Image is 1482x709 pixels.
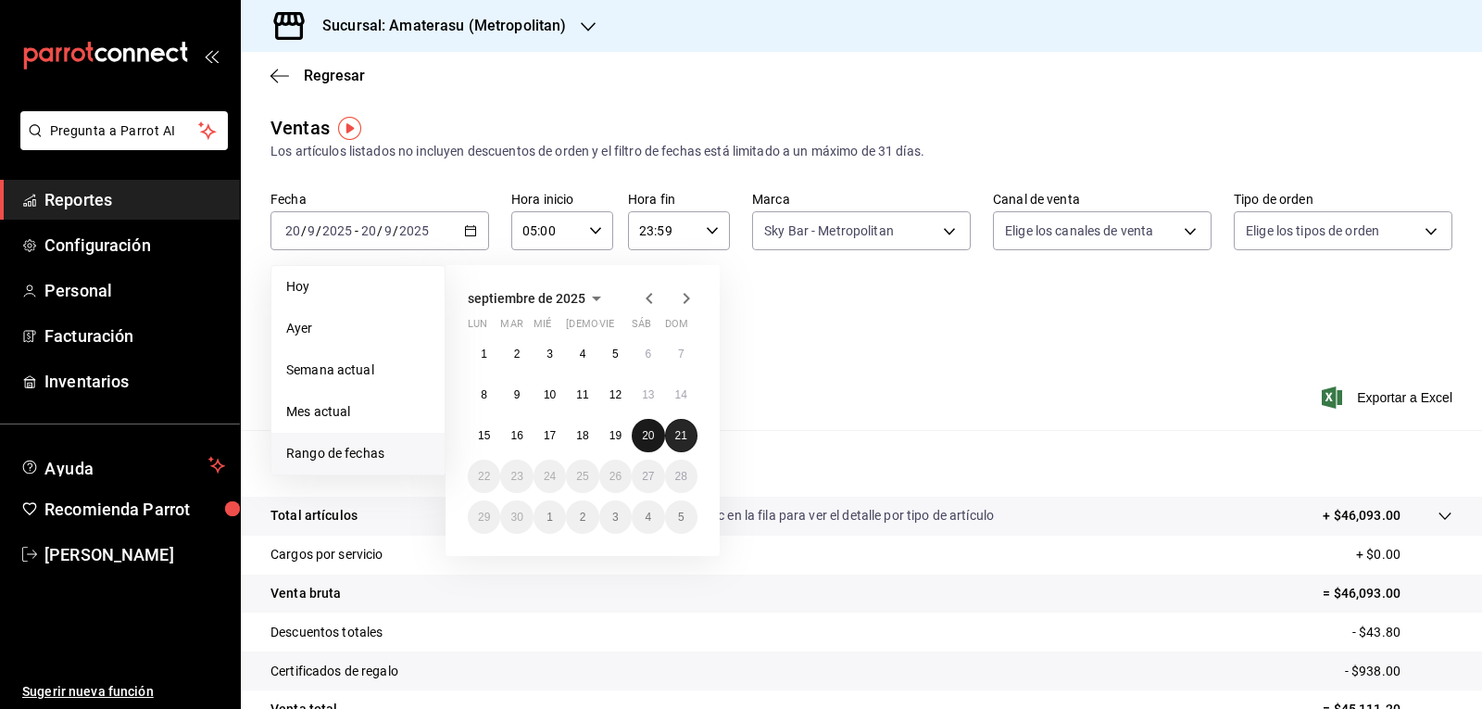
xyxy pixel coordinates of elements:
button: septiembre de 2025 [468,287,608,310]
span: Ayer [286,319,430,338]
button: 15 de septiembre de 2025 [468,419,500,452]
abbr: jueves [566,318,675,337]
abbr: 29 de septiembre de 2025 [478,511,490,524]
abbr: 16 de septiembre de 2025 [510,429,522,442]
button: 29 de septiembre de 2025 [468,500,500,534]
abbr: 2 de octubre de 2025 [580,511,586,524]
button: 12 de septiembre de 2025 [599,378,632,411]
button: 6 de septiembre de 2025 [632,337,664,371]
span: Sugerir nueva función [22,682,225,702]
p: Certificados de regalo [270,662,398,681]
button: 8 de septiembre de 2025 [468,378,500,411]
button: 22 de septiembre de 2025 [468,460,500,493]
span: / [316,223,321,238]
button: 16 de septiembre de 2025 [500,419,533,452]
abbr: viernes [599,318,614,337]
button: 5 de septiembre de 2025 [599,337,632,371]
input: ---- [321,223,353,238]
p: + $0.00 [1356,545,1452,564]
p: - $43.80 [1352,623,1452,642]
span: Personal [44,278,225,303]
abbr: 27 de septiembre de 2025 [642,470,654,483]
abbr: 13 de septiembre de 2025 [642,388,654,401]
abbr: 8 de septiembre de 2025 [481,388,487,401]
div: Los artículos listados no incluyen descuentos de orden y el filtro de fechas está limitado a un m... [270,142,1452,161]
abbr: 19 de septiembre de 2025 [609,429,622,442]
span: [PERSON_NAME] [44,542,225,567]
abbr: 5 de octubre de 2025 [678,511,684,524]
button: Pregunta a Parrot AI [20,111,228,150]
button: 20 de septiembre de 2025 [632,419,664,452]
abbr: 18 de septiembre de 2025 [576,429,588,442]
span: - [355,223,358,238]
button: 27 de septiembre de 2025 [632,460,664,493]
abbr: 3 de septiembre de 2025 [546,348,553,361]
abbr: 5 de septiembre de 2025 [612,348,619,361]
span: Sky Bar - Metropolitan [764,222,894,240]
p: Descuentos totales [270,623,383,642]
label: Marca [752,193,971,206]
abbr: 7 de septiembre de 2025 [678,348,684,361]
input: -- [360,223,377,238]
button: 19 de septiembre de 2025 [599,419,632,452]
button: Exportar a Excel [1325,386,1452,409]
button: 14 de septiembre de 2025 [665,378,697,411]
abbr: 12 de septiembre de 2025 [609,388,622,401]
abbr: 30 de septiembre de 2025 [510,511,522,524]
span: Reportes [44,187,225,212]
a: Pregunta a Parrot AI [13,134,228,154]
label: Tipo de orden [1234,193,1452,206]
abbr: 6 de septiembre de 2025 [645,348,651,361]
span: Pregunta a Parrot AI [50,121,199,141]
span: Recomienda Parrot [44,497,225,522]
button: Regresar [270,67,365,84]
span: Elige los canales de venta [1005,222,1153,240]
label: Hora inicio [511,193,613,206]
button: open_drawer_menu [204,48,219,63]
abbr: martes [500,318,522,337]
button: 1 de octubre de 2025 [534,500,566,534]
abbr: 9 de septiembre de 2025 [514,388,521,401]
p: Da clic en la fila para ver el detalle por tipo de artículo [686,506,994,525]
abbr: 10 de septiembre de 2025 [544,388,556,401]
button: 21 de septiembre de 2025 [665,419,697,452]
abbr: 2 de septiembre de 2025 [514,348,521,361]
button: 3 de septiembre de 2025 [534,337,566,371]
abbr: sábado [632,318,651,337]
span: Configuración [44,233,225,258]
span: Elige los tipos de orden [1246,222,1379,240]
abbr: 17 de septiembre de 2025 [544,429,556,442]
span: / [301,223,307,238]
button: 5 de octubre de 2025 [665,500,697,534]
abbr: 20 de septiembre de 2025 [642,429,654,442]
button: 28 de septiembre de 2025 [665,460,697,493]
abbr: 1 de septiembre de 2025 [481,348,487,361]
span: septiembre de 2025 [468,291,585,306]
button: 3 de octubre de 2025 [599,500,632,534]
button: 4 de octubre de 2025 [632,500,664,534]
button: 23 de septiembre de 2025 [500,460,533,493]
abbr: 21 de septiembre de 2025 [675,429,687,442]
span: Semana actual [286,361,430,380]
button: 11 de septiembre de 2025 [566,378,598,411]
div: Ventas [270,114,330,142]
p: Venta bruta [270,584,341,603]
abbr: 28 de septiembre de 2025 [675,470,687,483]
span: Facturación [44,323,225,348]
h3: Sucursal: Amaterasu (Metropolitan) [308,15,566,37]
button: 26 de septiembre de 2025 [599,460,632,493]
span: Regresar [304,67,365,84]
span: Mes actual [286,402,430,422]
abbr: 3 de octubre de 2025 [612,511,619,524]
abbr: 1 de octubre de 2025 [546,511,553,524]
span: Hoy [286,277,430,297]
img: Tooltip marker [338,117,361,140]
button: 18 de septiembre de 2025 [566,419,598,452]
button: 30 de septiembre de 2025 [500,500,533,534]
button: 2 de octubre de 2025 [566,500,598,534]
input: ---- [398,223,430,238]
p: Cargos por servicio [270,545,383,564]
label: Fecha [270,193,489,206]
